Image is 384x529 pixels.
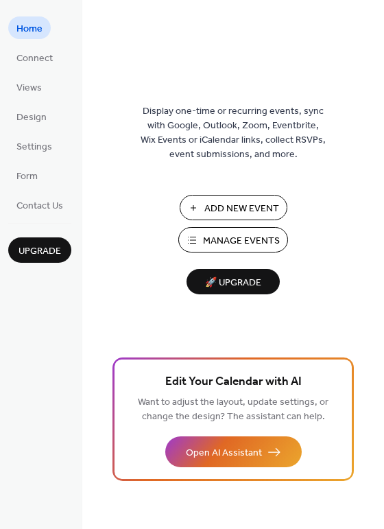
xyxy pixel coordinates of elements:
[16,110,47,125] span: Design
[165,436,302,467] button: Open AI Assistant
[203,234,280,248] span: Manage Events
[138,393,328,426] span: Want to adjust the layout, update settings, or change the design? The assistant can help.
[16,199,63,213] span: Contact Us
[16,169,38,184] span: Form
[8,75,50,98] a: Views
[8,193,71,216] a: Contact Us
[16,81,42,95] span: Views
[186,446,262,460] span: Open AI Assistant
[16,51,53,66] span: Connect
[178,227,288,252] button: Manage Events
[141,104,326,162] span: Display one-time or recurring events, sync with Google, Outlook, Zoom, Eventbrite, Wix Events or ...
[180,195,287,220] button: Add New Event
[8,46,61,69] a: Connect
[195,274,272,292] span: 🚀 Upgrade
[8,16,51,39] a: Home
[8,105,55,128] a: Design
[8,237,71,263] button: Upgrade
[204,202,279,216] span: Add New Event
[19,244,61,259] span: Upgrade
[8,164,46,187] a: Form
[16,140,52,154] span: Settings
[187,269,280,294] button: 🚀 Upgrade
[16,22,43,36] span: Home
[8,134,60,157] a: Settings
[165,373,302,392] span: Edit Your Calendar with AI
